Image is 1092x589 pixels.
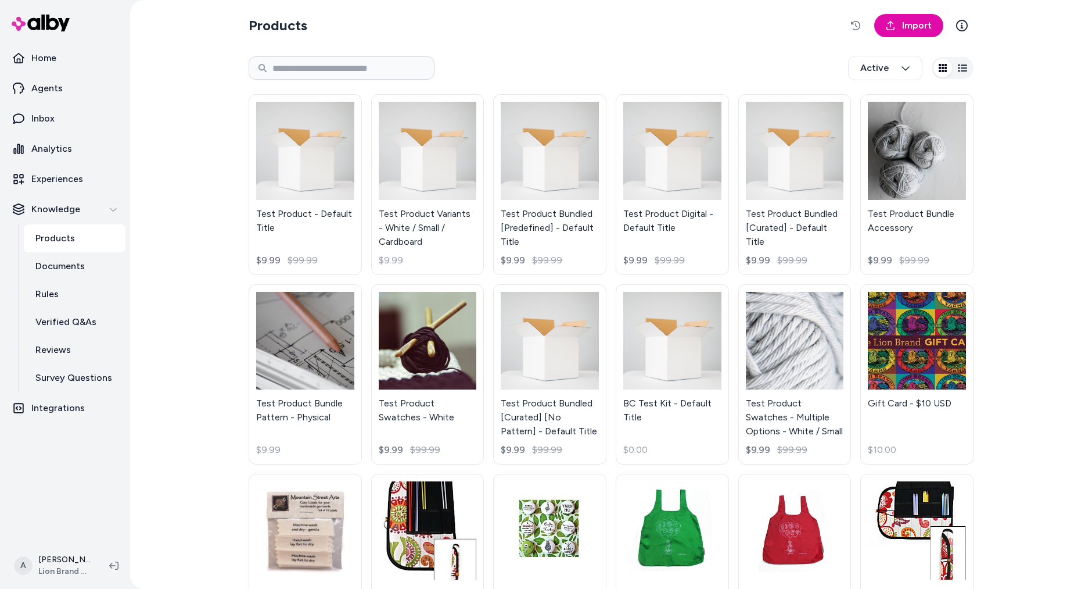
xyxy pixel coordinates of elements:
[38,554,91,566] p: [PERSON_NAME]
[24,336,125,364] a: Reviews
[860,94,974,275] a: Test Product Bundle AccessoryTest Product Bundle Accessory$9.99$99.99
[5,394,125,422] a: Integrations
[12,15,70,31] img: alby Logo
[35,231,75,245] p: Products
[249,284,362,465] a: Test Product Bundle Pattern - PhysicalTest Product Bundle Pattern - Physical$9.99
[5,44,125,72] a: Home
[35,315,96,329] p: Verified Q&As
[493,284,606,465] a: Test Product Bundled [Curated] [No Pattern] - Default TitleTest Product Bundled [Curated] [No Pat...
[5,105,125,133] a: Inbox
[249,16,307,35] h2: Products
[493,94,606,275] a: Test Product Bundled [Predefined] - Default TitleTest Product Bundled [Predefined] - Default Titl...
[38,566,91,577] span: Lion Brand Yarn
[371,284,484,465] a: Test Product Swatches - WhiteTest Product Swatches - White$9.99$99.99
[35,287,59,301] p: Rules
[860,284,974,465] a: Gift Card - $10 USDGift Card - $10 USD$10.00
[371,94,484,275] a: Test Product Variants - White / Small / CardboardTest Product Variants - White / Small / Cardboar...
[24,224,125,252] a: Products
[31,202,80,216] p: Knowledge
[616,94,729,275] a: Test Product Digital - Default TitleTest Product Digital - Default Title$9.99$99.99
[249,94,362,275] a: Test Product - Default TitleTest Product - Default Title$9.99$99.99
[14,556,33,575] span: A
[24,252,125,280] a: Documents
[738,284,852,465] a: Test Product Swatches - Multiple Options - White / SmallTest Product Swatches - Multiple Options ...
[24,308,125,336] a: Verified Q&As
[738,94,852,275] a: Test Product Bundled [Curated] - Default TitleTest Product Bundled [Curated] - Default Title$9.99...
[35,343,71,357] p: Reviews
[24,280,125,308] a: Rules
[31,401,85,415] p: Integrations
[24,364,125,392] a: Survey Questions
[616,284,729,465] a: BC Test Kit - Default TitleBC Test Kit - Default Title$0.00
[31,112,55,126] p: Inbox
[5,165,125,193] a: Experiences
[35,259,85,273] p: Documents
[31,142,72,156] p: Analytics
[5,135,125,163] a: Analytics
[848,56,922,80] button: Active
[31,81,63,95] p: Agents
[5,74,125,102] a: Agents
[31,51,56,65] p: Home
[902,19,932,33] span: Import
[31,172,83,186] p: Experiences
[874,14,943,37] a: Import
[7,547,100,584] button: A[PERSON_NAME]Lion Brand Yarn
[5,195,125,223] button: Knowledge
[35,371,112,385] p: Survey Questions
